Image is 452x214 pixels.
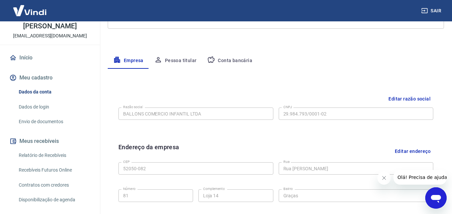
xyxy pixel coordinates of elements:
button: Editar razão social [386,93,433,105]
a: Disponibilização de agenda [16,193,92,207]
button: Empresa [108,53,149,69]
iframe: Botão para abrir a janela de mensagens [425,187,447,209]
img: Vindi [8,0,52,21]
label: Bairro [283,186,293,191]
label: Rua [283,159,290,164]
button: Meus recebíveis [8,134,92,149]
button: Sair [420,5,444,17]
label: Número [123,186,135,191]
a: Recebíveis Futuros Online [16,163,92,177]
iframe: Mensagem da empresa [393,170,447,185]
a: Relatório de Recebíveis [16,149,92,162]
p: [EMAIL_ADDRESS][DOMAIN_NAME] [13,32,87,39]
a: Dados de login [16,100,92,114]
p: [PERSON_NAME] [23,23,77,30]
a: Envio de documentos [16,115,92,129]
label: Razão social [123,104,143,110]
button: Editar endereço [392,143,433,160]
iframe: Fechar mensagem [377,171,391,185]
a: Início [8,50,92,65]
button: Pessoa titular [149,53,202,69]
button: Meu cadastro [8,70,92,85]
label: CNPJ [283,104,292,110]
a: Dados da conta [16,85,92,99]
button: Conta bancária [202,53,258,69]
h6: Endereço da empresa [118,143,179,160]
span: Olá! Precisa de ajuda? [4,5,56,10]
a: Contratos com credores [16,178,92,192]
label: CEP [123,159,129,164]
label: Complemento [203,186,225,191]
